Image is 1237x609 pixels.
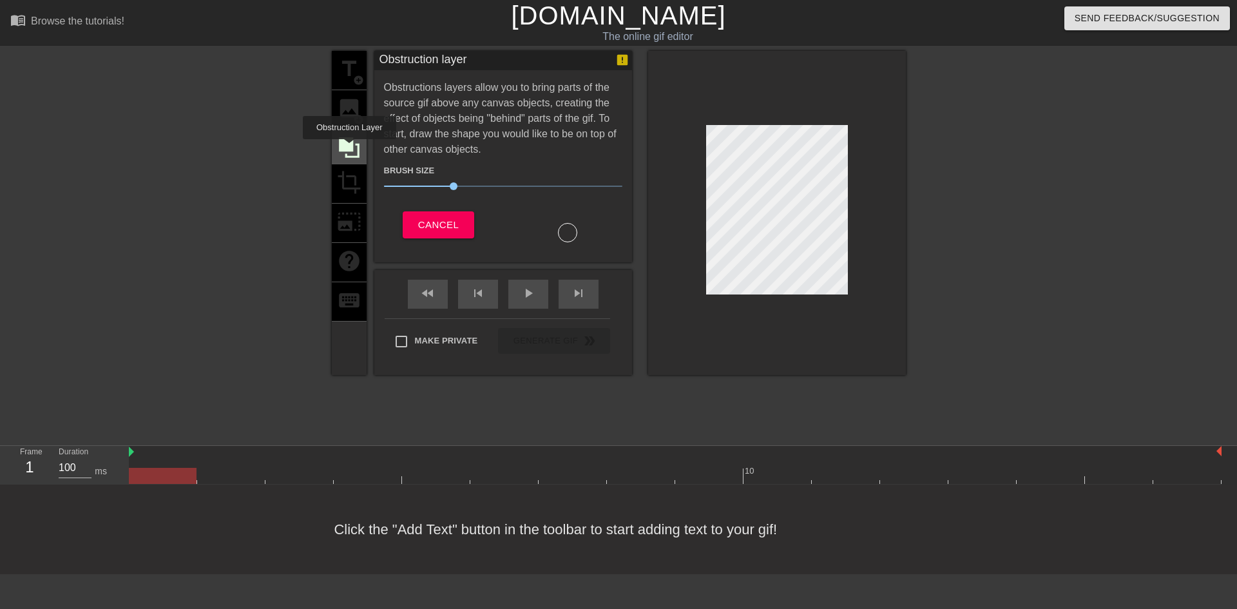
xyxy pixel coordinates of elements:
[521,285,536,301] span: play_arrow
[415,334,478,347] span: Make Private
[418,217,459,233] span: Cancel
[95,465,107,478] div: ms
[379,51,467,70] div: Obstruction layer
[420,285,436,301] span: fast_rewind
[384,164,435,177] label: Brush Size
[384,80,622,242] div: Obstructions layers allow you to bring parts of the source gif above any canvas objects, creating...
[403,211,474,238] button: Cancel
[10,446,49,483] div: Frame
[571,285,586,301] span: skip_next
[10,12,124,32] a: Browse the tutorials!
[1075,10,1220,26] span: Send Feedback/Suggestion
[511,1,725,30] a: [DOMAIN_NAME]
[10,12,26,28] span: menu_book
[419,29,877,44] div: The online gif editor
[31,15,124,26] div: Browse the tutorials!
[745,465,756,478] div: 10
[1064,6,1230,30] button: Send Feedback/Suggestion
[1216,446,1222,456] img: bound-end.png
[470,285,486,301] span: skip_previous
[59,449,88,456] label: Duration
[20,456,39,479] div: 1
